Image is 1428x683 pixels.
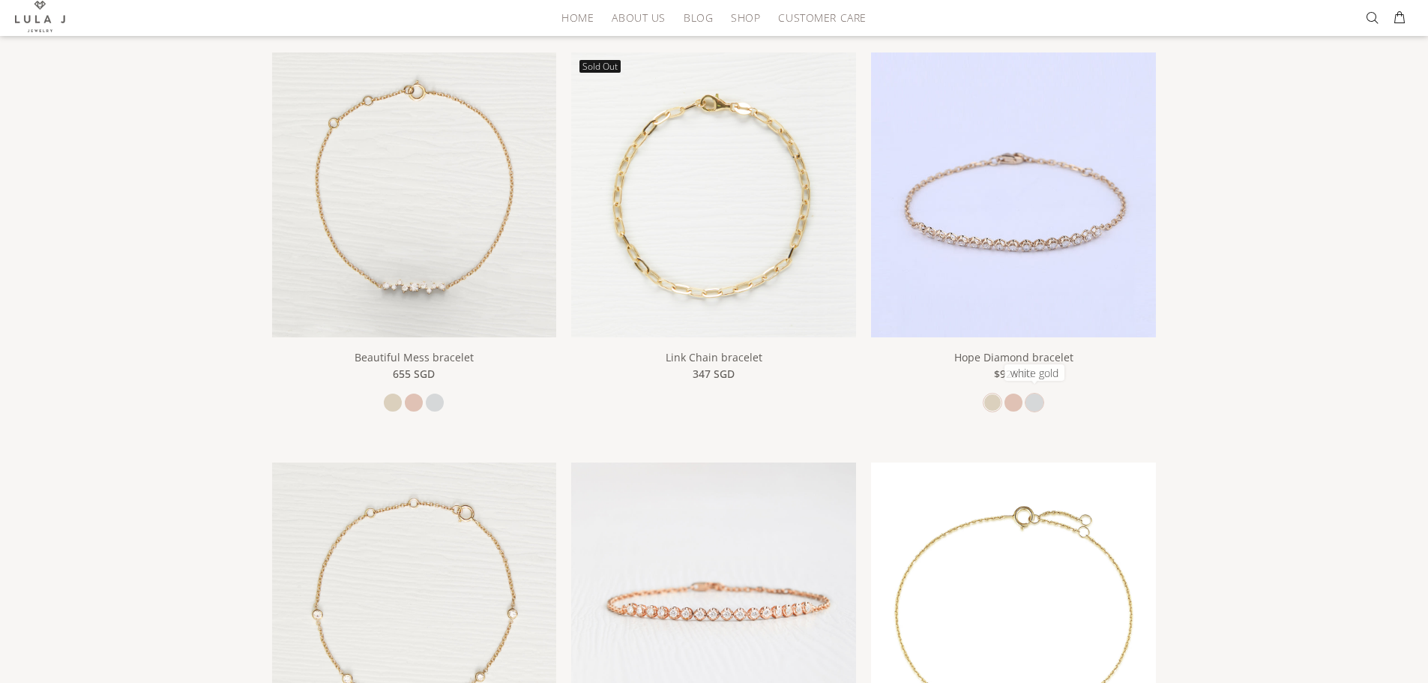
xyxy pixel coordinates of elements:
[675,6,722,29] a: Blog
[272,597,557,610] a: Distance Diamond bracelet
[871,187,1156,200] a: Hope Diamond bracelet Hope Diamond bracelet
[612,12,665,23] span: About Us
[272,187,557,200] a: Beautiful Mess bracelet
[871,52,1156,337] img: Hope Diamond bracelet
[769,6,866,29] a: Customer Care
[778,12,866,23] span: Customer Care
[561,12,594,23] span: HOME
[684,12,713,23] span: Blog
[571,187,856,200] a: Link Chain bracelet Sold Out
[579,60,621,73] span: Sold Out
[666,350,762,364] a: Link Chain bracelet
[731,12,760,23] span: Shop
[954,350,1073,364] a: Hope Diamond bracelet
[603,6,674,29] a: About Us
[355,350,474,364] a: Beautiful Mess bracelet
[571,597,856,610] a: Hope Diamond bracelet (18K solid gold)
[722,6,769,29] a: Shop
[693,366,735,382] span: 347 SGD
[552,6,603,29] a: HOME
[994,366,1033,382] span: $925.00
[393,366,435,382] span: 655 SGD
[871,597,1156,610] a: By My Side bracelet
